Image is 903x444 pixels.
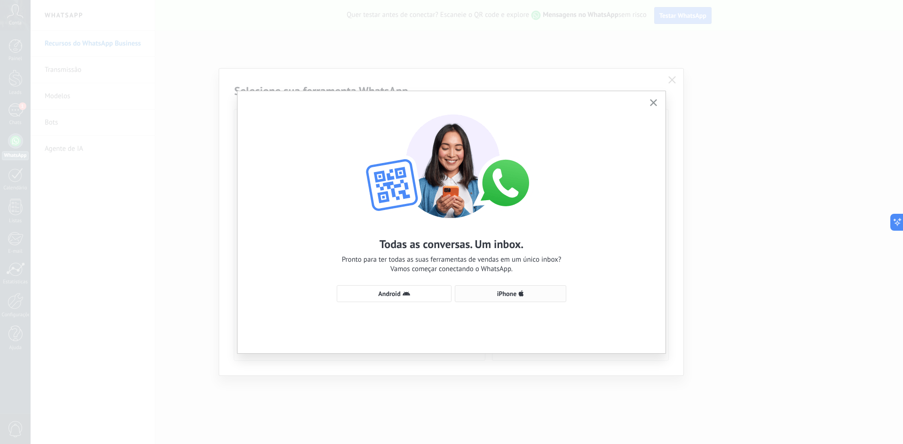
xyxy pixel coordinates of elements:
[378,290,400,297] span: Android
[348,105,555,218] img: wa-lite-select-device.png
[342,255,562,274] span: Pronto para ter todas as suas ferramentas de vendas em um único inbox? Vamos começar conectando o...
[337,285,451,302] button: Android
[497,290,517,297] span: iPhone
[455,285,566,302] button: iPhone
[380,237,524,251] h2: Todas as conversas. Um inbox.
